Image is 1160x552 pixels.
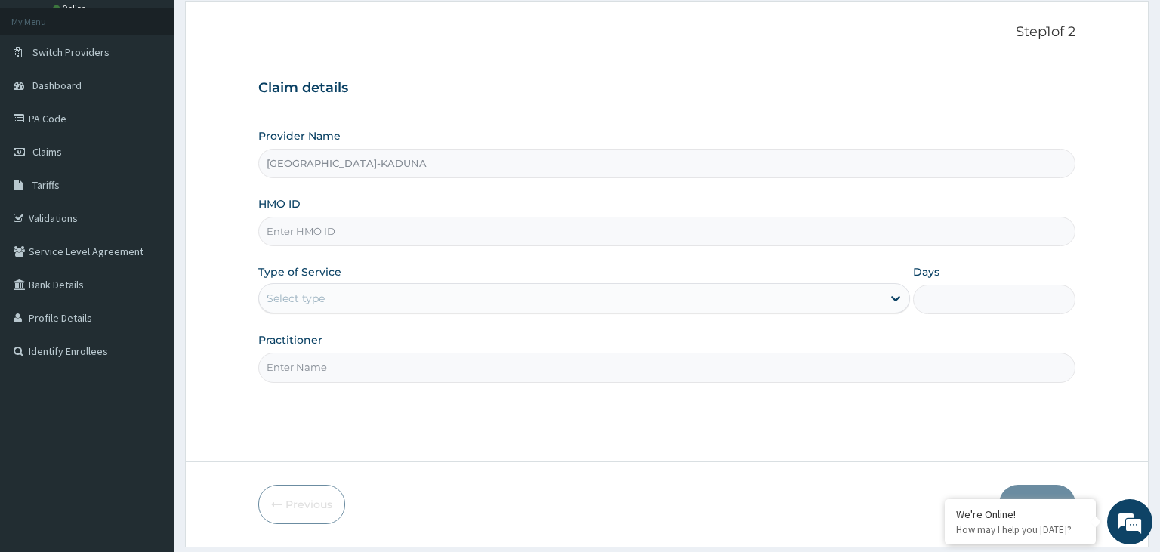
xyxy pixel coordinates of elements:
[258,24,1076,41] p: Step 1 of 2
[258,80,1076,97] h3: Claim details
[258,485,345,524] button: Previous
[32,45,110,59] span: Switch Providers
[258,353,1076,382] input: Enter Name
[258,264,341,279] label: Type of Service
[258,332,322,347] label: Practitioner
[258,217,1076,246] input: Enter HMO ID
[32,145,62,159] span: Claims
[999,485,1075,524] button: Next
[32,79,82,92] span: Dashboard
[258,128,341,143] label: Provider Name
[258,196,301,211] label: HMO ID
[956,507,1084,521] div: We're Online!
[53,3,89,14] a: Online
[267,291,325,306] div: Select type
[32,178,60,192] span: Tariffs
[956,523,1084,536] p: How may I help you today?
[913,264,939,279] label: Days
